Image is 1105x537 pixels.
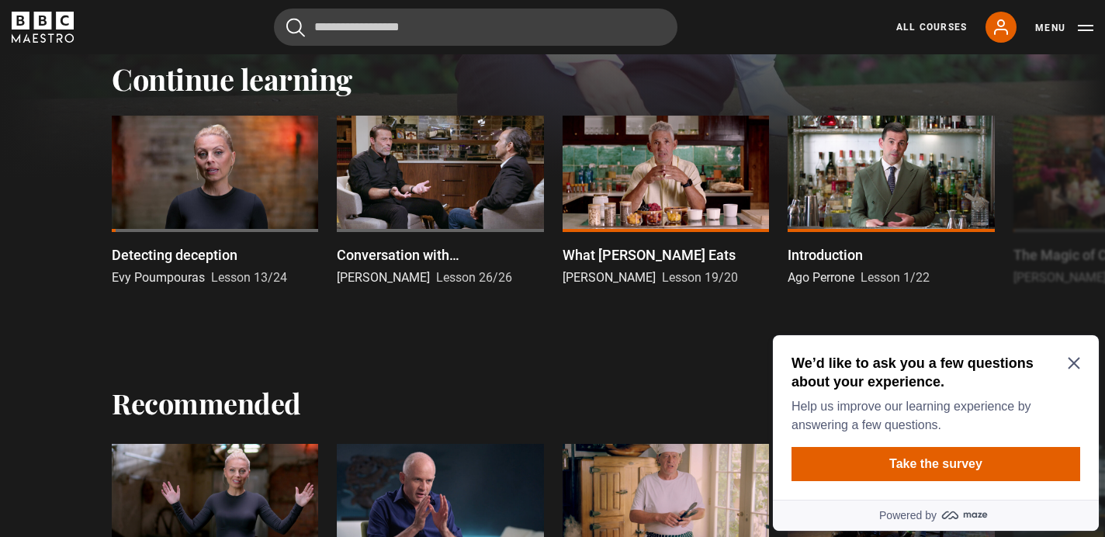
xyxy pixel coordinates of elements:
[788,244,863,265] p: Introduction
[6,6,332,202] div: Optional study invitation
[25,25,307,62] h2: We’d like to ask you a few questions about your experience.
[788,270,854,285] span: Ago Perrone
[563,270,656,285] span: [PERSON_NAME]
[788,116,994,287] a: Introduction Ago Perrone Lesson 1/22
[337,270,430,285] span: [PERSON_NAME]
[112,116,318,287] a: Detecting deception Evy Poumpouras Lesson 13/24
[25,68,307,106] p: Help us improve our learning experience by answering a few questions.
[211,270,287,285] span: Lesson 13/24
[112,244,237,265] p: Detecting deception
[301,28,313,40] button: Close Maze Prompt
[896,20,967,34] a: All Courses
[563,116,769,287] a: What [PERSON_NAME] Eats [PERSON_NAME] Lesson 19/20
[1035,20,1093,36] button: Toggle navigation
[112,61,993,97] h2: Continue learning
[563,244,736,265] p: What [PERSON_NAME] Eats
[436,270,512,285] span: Lesson 26/26
[112,386,301,419] h2: Recommended
[286,18,305,37] button: Submit the search query
[337,244,543,265] p: Conversation with [PERSON_NAME]
[112,270,205,285] span: Evy Poumpouras
[6,171,332,202] a: Powered by maze
[861,270,930,285] span: Lesson 1/22
[25,118,313,152] button: Take the survey
[337,116,543,287] a: Conversation with [PERSON_NAME] [PERSON_NAME] Lesson 26/26
[12,12,74,43] svg: BBC Maestro
[662,270,738,285] span: Lesson 19/20
[274,9,677,46] input: Search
